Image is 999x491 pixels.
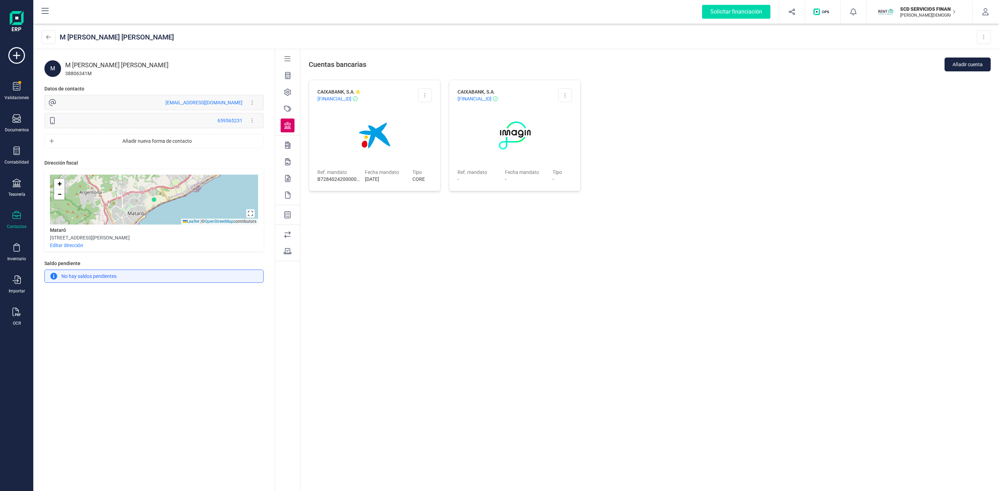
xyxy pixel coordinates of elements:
[945,58,991,71] button: Añadir cuenta
[44,159,78,166] div: Dirección fiscal
[317,176,361,183] span: B728402420000013
[10,11,24,33] img: Logo Finanedi
[57,138,257,144] span: Añadir nueva forma de contacto
[45,134,263,148] button: Añadir nueva forma de contacto
[58,179,62,188] span: +
[317,169,361,176] span: Ref. mandato
[694,1,779,23] button: Solicitar financiación
[365,169,408,176] span: Fecha mandato
[553,176,572,183] span: -
[317,95,351,102] span: [FINANCIAL_ID]
[5,159,29,165] div: Contabilidad
[205,219,233,224] a: OpenStreetMap
[813,8,832,15] img: Logo de OPS
[352,113,397,158] img: Imagen_banco
[200,219,202,224] span: |
[50,227,66,234] div: Mataró
[365,176,408,183] span: [DATE]
[50,234,130,241] div: [STREET_ADDRESS][PERSON_NAME]
[13,321,21,326] div: OCR
[8,192,25,197] div: Tesorería
[44,260,264,270] div: Saldo pendiente
[953,61,983,68] span: Añadir cuenta
[58,190,62,199] span: −
[44,270,264,283] div: No hay saldos pendientes
[181,219,258,225] div: © contributors
[505,176,548,183] span: -
[505,169,548,176] span: Fecha mandato
[317,88,355,95] span: CAIXABANK, S.A.
[702,5,770,19] div: Solicitar financiación
[54,179,65,189] a: Zoom in
[458,88,495,95] span: CAIXABANK, S.A.
[458,176,501,183] span: -
[412,176,432,183] span: CORE
[875,1,964,23] button: SCSCD SERVICIOS FINANCIEROS SL[PERSON_NAME][DEMOGRAPHIC_DATA][DEMOGRAPHIC_DATA]
[50,242,83,249] p: Editar dirección
[183,219,199,224] a: Leaflet
[493,113,537,158] img: Imagen_banco
[5,95,29,100] div: Validaciones
[54,189,65,200] a: Zoom out
[458,95,492,102] span: [FINANCIAL_ID]
[7,224,26,229] div: Contactos
[217,117,242,124] div: 659565231
[878,4,893,19] img: SC
[9,288,25,294] div: Importar
[553,169,572,176] span: Tipo
[165,99,242,106] div: [EMAIL_ADDRESS][DOMAIN_NAME]
[458,169,501,176] span: Ref. mandato
[44,85,84,92] div: Datos de contacto
[900,12,956,18] p: [PERSON_NAME][DEMOGRAPHIC_DATA][DEMOGRAPHIC_DATA]
[60,32,174,42] div: M [PERSON_NAME] [PERSON_NAME]
[809,1,836,23] button: Logo de OPS
[7,256,26,262] div: Inventario
[65,60,264,70] div: M [PERSON_NAME] [PERSON_NAME]
[900,6,956,12] p: SCD SERVICIOS FINANCIEROS SL
[5,127,29,133] div: Documentos
[412,169,432,176] span: Tipo
[65,70,264,77] div: 38806341M
[309,60,366,69] span: Cuentas bancarias
[152,197,156,202] img: Marker
[44,60,61,77] div: M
